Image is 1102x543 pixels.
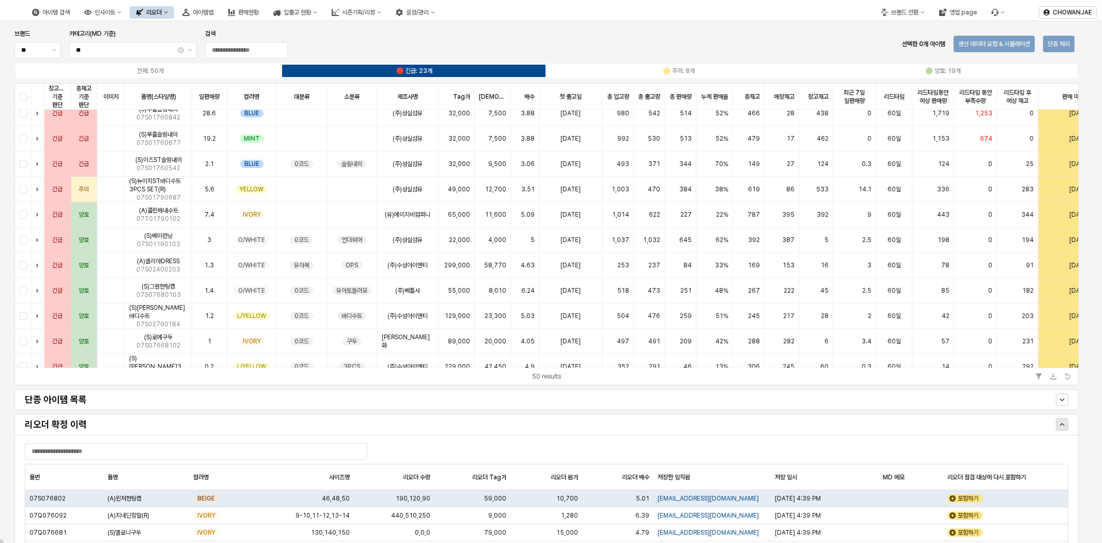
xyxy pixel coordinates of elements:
button: 제안 사항 표시 [184,42,196,58]
span: 리오더 배수 [622,473,649,481]
button: 판매현황 [222,6,265,19]
span: 0코드 [294,286,309,295]
span: 주의 [79,185,89,193]
span: 3.88 [521,134,535,143]
span: 대분류 [294,93,309,101]
span: (S)루홀슬림내의 [139,130,178,139]
span: YELLOW [240,185,263,193]
span: 07S01760542 [136,164,180,172]
span: 긴급 [52,160,63,168]
span: 1,153 [933,134,950,143]
span: 07T01790102 [136,215,180,223]
div: 아이템 검색 [26,6,76,19]
span: 양호 [79,286,89,295]
span: (S)뉴이지ST바디수트3PCS SET(R) [129,177,188,193]
span: 19.2 [203,134,216,143]
span: 07S01760842 [136,113,180,122]
span: 카테고리(MD 기준) [69,30,116,37]
div: Expand row [32,278,45,303]
span: 674 [980,134,992,143]
span: (S)베이런닝 [144,232,173,240]
label: 🟢 양호: 19개 [811,66,1076,76]
div: 리오더 [146,9,162,16]
span: (A)콜린배내수트 [139,206,178,215]
span: 473 [648,286,660,295]
span: (주)성실섬유 [393,236,423,244]
span: Tag가 [453,93,470,101]
span: 배수 [524,93,535,101]
span: 총 판매량 [670,93,692,101]
button: Hide [1056,418,1068,431]
span: OPS [346,261,359,269]
span: 브랜드 [14,30,30,37]
span: 긴급 [52,134,63,143]
button: 브랜드 전환 [875,6,931,19]
button: 단종 처리 [1043,36,1075,52]
span: 27 [787,160,795,168]
span: 1,037 [612,236,629,244]
span: 4,000 [488,236,506,244]
span: (A)셀리아DRESS [137,257,180,265]
span: [DATE] [561,109,581,117]
span: 검색 [205,30,215,37]
div: 인사이트 [95,9,115,16]
span: 총 입고량 [607,93,629,101]
button: Clear [178,47,184,53]
p: 생산 데이터 요청 & 시뮬레이션 [958,40,1030,48]
span: 16 [821,261,829,269]
span: 품번 [29,473,40,481]
span: [DATE] [561,286,581,295]
span: 387 [782,236,795,244]
span: 194 [1022,236,1034,244]
div: 50 results [532,371,561,382]
span: 양호 [79,236,89,244]
button: 인사이트 [78,6,128,19]
span: 227 [680,210,692,219]
span: 237 [648,261,660,269]
span: 28.6 [203,109,216,117]
span: 리오더 수량 [403,473,430,481]
div: 아이템맵 [193,9,213,16]
div: 🟡 주의: 8개 [663,67,695,74]
button: 설정/관리 [390,6,441,19]
span: 1,003 [612,185,629,193]
span: (S)이즈ST슬림내의 [135,156,182,164]
span: (주)성실섬유 [393,160,423,168]
span: 최근 7일 일판매량 [837,88,872,105]
span: 양호 [79,210,89,219]
span: 462 [817,134,829,143]
span: 542 [648,109,660,117]
span: 9,500 [488,160,506,168]
span: 78 [941,261,950,269]
span: 58,770 [484,261,506,269]
span: 첫 출고일 [560,93,582,101]
span: 0 [867,134,872,143]
span: 384 [679,185,692,193]
span: [DATE] [561,236,581,244]
div: Menu item 6 [985,6,1011,19]
span: [DATE] [1069,261,1090,269]
span: 33% [715,261,728,269]
span: (주)베틀사 [395,286,420,295]
span: 3 [867,261,872,269]
span: 60일 [888,210,901,219]
span: 32,000 [448,109,470,117]
span: 5.09 [521,210,535,219]
span: (유)에이치비컴퍼니 [385,210,430,219]
span: 60일 [888,236,901,244]
span: 12,700 [485,185,506,193]
span: 518 [617,286,629,295]
span: 0코드 [294,236,309,244]
span: 0.3 [862,160,872,168]
span: 0 [988,210,992,219]
span: [DATE] [1069,160,1090,168]
span: 긴급 [52,261,63,269]
span: 371 [648,160,660,168]
span: 60일 [888,134,901,143]
span: 유아토들러모 [336,286,367,295]
span: 336 [937,185,950,193]
div: 입출고 현황 [267,6,323,19]
span: 124 [938,160,950,168]
span: [DATE] [1069,236,1090,244]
